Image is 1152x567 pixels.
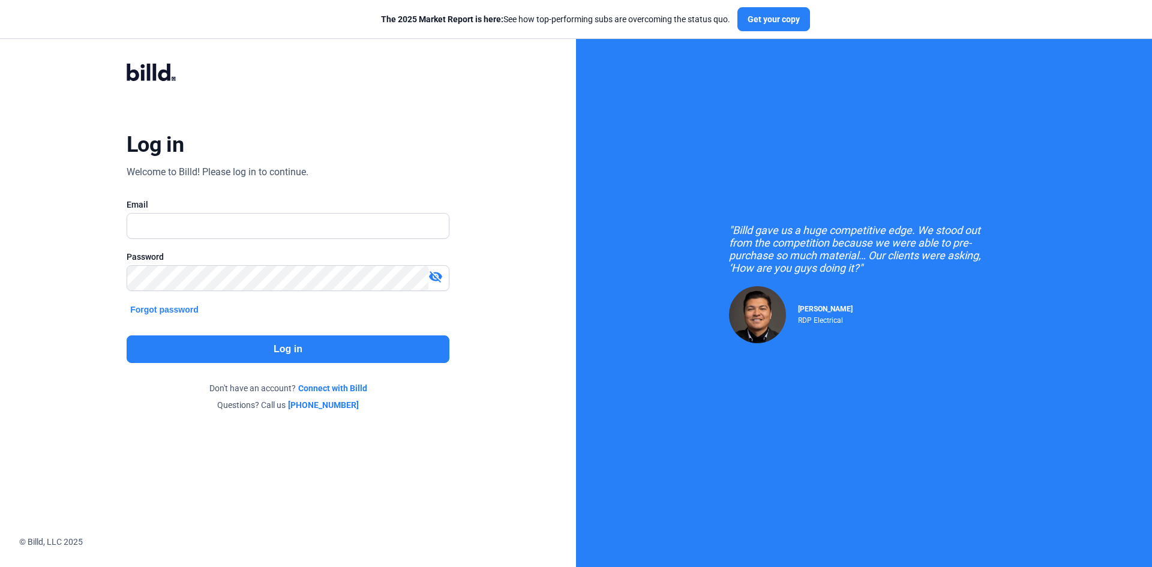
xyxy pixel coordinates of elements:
div: See how top-performing subs are overcoming the status quo. [381,13,730,25]
mat-icon: visibility_off [428,269,443,284]
div: RDP Electrical [798,313,853,325]
a: Connect with Billd [298,382,367,394]
button: Get your copy [737,7,810,31]
div: Password [127,251,449,263]
a: [PHONE_NUMBER] [288,399,359,411]
div: "Billd gave us a huge competitive edge. We stood out from the competition because we were able to... [729,224,999,274]
button: Forgot password [127,303,202,316]
button: Log in [127,335,449,363]
div: Questions? Call us [127,399,449,411]
div: Don't have an account? [127,382,449,394]
div: Log in [127,131,184,158]
span: [PERSON_NAME] [798,305,853,313]
img: Raul Pacheco [729,286,786,343]
span: The 2025 Market Report is here: [381,14,503,24]
div: Welcome to Billd! Please log in to continue. [127,165,308,179]
div: Email [127,199,449,211]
